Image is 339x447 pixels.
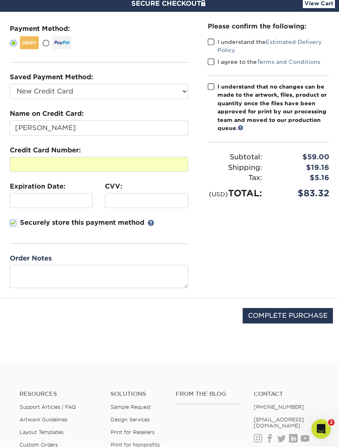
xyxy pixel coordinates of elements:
a: Sample Request [111,404,151,410]
a: Support Articles | FAQ [20,404,76,410]
label: Saved Payment Method: [10,73,93,82]
div: $83.32 [268,187,335,200]
h3: Payment Method: [10,25,188,33]
a: Artwork Guidelines [20,417,67,423]
div: $59.00 [268,152,335,163]
div: $5.16 [268,173,335,184]
input: COMPLETE PURCHASE [243,308,333,324]
a: Print for Resellers [111,430,154,436]
iframe: Intercom live chat [311,419,331,439]
a: [EMAIL_ADDRESS][DOMAIN_NAME] [254,417,304,429]
iframe: Secure card number input frame [13,161,185,169]
a: Contact [254,391,319,398]
label: I agree to the [208,58,320,66]
label: CVV: [105,182,122,192]
div: Shipping: [202,163,269,174]
span: 2 [328,419,335,426]
label: Expiration Date: [10,182,65,192]
h4: Solutions [111,391,163,398]
h4: Resources [20,391,98,398]
div: $19.16 [268,163,335,174]
div: TOTAL: [202,187,269,200]
a: Design Services [111,417,150,423]
div: Tax: [202,173,269,184]
label: Credit Card Number: [10,146,81,156]
input: First & Last Name [10,121,188,136]
div: Subtotal: [202,152,269,163]
img: DigiCert Secured Site Seal [6,308,47,332]
iframe: Secure expiration date input frame [13,197,89,205]
iframe: Secure CVC input frame [109,197,184,205]
div: Please confirm the following: [208,22,330,31]
label: I understand the [208,38,330,55]
small: (USD) [209,191,228,198]
label: Order Notes [10,254,52,264]
a: [PHONE_NUMBER] [254,404,304,410]
div: I understand that no changes can be made to the artwork, files, product or quantity once the file... [217,83,330,132]
a: Terms and Conditions [257,59,320,65]
label: Name on Credit Card: [10,109,84,119]
a: Estimated Delivery Policy [217,39,322,54]
p: Securely store this payment method [20,218,144,228]
h4: From the Blog [176,391,241,398]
